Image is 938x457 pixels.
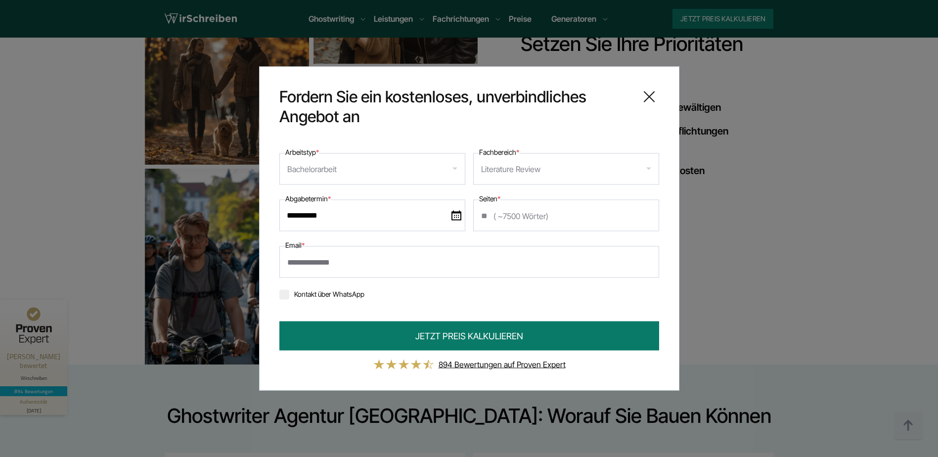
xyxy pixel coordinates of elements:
input: date [279,200,465,231]
div: Bachelorarbeit [287,161,337,177]
img: date [451,211,461,221]
div: Literature Review [481,161,540,177]
label: Arbeitstyp [285,146,319,158]
span: JETZT PREIS KALKULIEREN [415,329,523,343]
a: 894 Bewertungen auf Proven Expert [439,360,566,369]
button: JETZT PREIS KALKULIEREN [279,321,659,351]
label: Kontakt über WhatsApp [279,290,364,298]
label: Email [285,239,305,251]
label: Seiten [479,193,500,205]
label: Fachbereich [479,146,519,158]
label: Abgabetermin [285,193,331,205]
span: Fordern Sie ein kostenloses, unverbindliches Angebot an [279,87,631,127]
